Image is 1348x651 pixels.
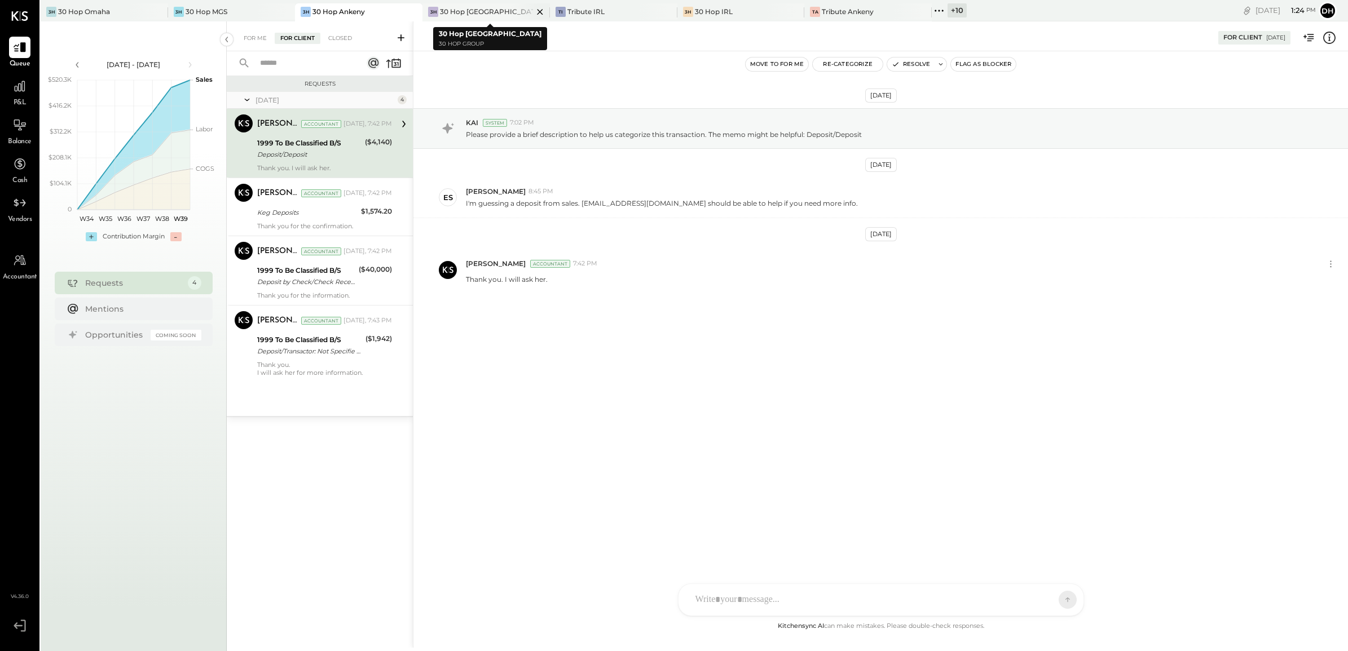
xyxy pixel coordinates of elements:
[466,118,478,127] span: KAI
[257,138,362,149] div: 1999 To Be Classified B/S
[439,29,541,38] b: 30 Hop [GEOGRAPHIC_DATA]
[257,118,299,130] div: [PERSON_NAME]
[466,130,862,139] p: Please provide a brief description to help us categorize this transaction. The memo might be help...
[170,232,182,241] div: -
[10,59,30,69] span: Queue
[99,215,112,223] text: W35
[49,101,72,109] text: $416.2K
[398,95,407,104] div: 4
[312,7,365,16] div: 30 Hop Ankeny
[86,232,97,241] div: +
[257,291,392,299] div: Thank you for the information.
[530,260,570,268] div: Accountant
[528,187,553,196] span: 8:45 PM
[323,33,358,44] div: Closed
[301,247,341,255] div: Accountant
[822,7,874,16] div: Tribute Ankeny
[117,215,131,223] text: W36
[466,259,526,268] span: [PERSON_NAME]
[1,37,39,69] a: Queue
[466,187,526,196] span: [PERSON_NAME]
[428,7,438,17] div: 3H
[257,207,358,218] div: Keg Deposits
[556,7,566,17] div: TI
[257,164,392,172] div: Thank you. I will ask her.
[1,250,39,282] a: Accountant
[232,80,407,88] div: Requests
[951,57,1016,71] button: Flag as Blocker
[361,206,392,217] div: $1,574.20
[1,192,39,225] a: Vendors
[196,125,213,133] text: Labor
[275,33,320,44] div: For Client
[255,95,395,105] div: [DATE]
[196,76,213,83] text: Sales
[813,57,883,71] button: Re-Categorize
[567,7,605,16] div: Tribute IRL
[301,189,341,197] div: Accountant
[1,153,39,186] a: Cash
[257,361,392,377] div: Thank you.
[440,7,533,16] div: 30 Hop [GEOGRAPHIC_DATA]
[3,272,37,282] span: Accountant
[257,334,362,346] div: 1999 To Be Classified B/S
[188,276,201,290] div: 4
[174,7,184,17] div: 3H
[12,176,27,186] span: Cash
[103,232,165,241] div: Contribution Margin
[1241,5,1253,16] div: copy link
[359,264,392,275] div: ($40,000)
[301,317,341,325] div: Accountant
[48,76,72,83] text: $520.3K
[466,198,858,208] p: I'm guessing a deposit from sales. [EMAIL_ADDRESS][DOMAIN_NAME] should be able to help if you nee...
[14,98,27,108] span: P&L
[683,7,693,17] div: 3H
[510,118,534,127] span: 7:02 PM
[257,369,392,377] div: I will ask her for more information.
[343,316,392,325] div: [DATE], 7:43 PM
[173,215,187,223] text: W39
[136,215,149,223] text: W37
[50,179,72,187] text: $104.1K
[1223,33,1262,42] div: For Client
[257,246,299,257] div: [PERSON_NAME]
[1319,2,1337,20] button: Dh
[365,136,392,148] div: ($4,140)
[865,227,897,241] div: [DATE]
[301,120,341,128] div: Accountant
[151,330,201,340] div: Coming Soon
[257,346,362,357] div: Deposit/Transactor: Not Specifie Deposit/Transactor: Not Specified
[50,127,72,135] text: $312.2K
[8,137,32,147] span: Balance
[85,303,196,315] div: Mentions
[365,333,392,344] div: ($1,942)
[257,149,362,160] div: Deposit/Deposit
[301,7,311,17] div: 3H
[865,88,897,103] div: [DATE]
[1,114,39,147] a: Balance
[257,265,355,276] div: 1999 To Be Classified B/S
[948,3,967,17] div: + 10
[86,60,182,69] div: [DATE] - [DATE]
[865,158,897,172] div: [DATE]
[439,39,541,49] p: 30 Hop Group
[443,192,453,203] div: ES
[573,259,597,268] span: 7:42 PM
[466,274,548,284] p: Thank you. I will ask her.
[343,119,392,129] div: [DATE], 7:42 PM
[80,215,94,223] text: W34
[85,277,182,289] div: Requests
[746,57,809,71] button: Move to for me
[155,215,169,223] text: W38
[1,76,39,108] a: P&L
[810,7,820,17] div: TA
[257,222,392,230] div: Thank you for the confirmation.
[196,165,214,172] text: COGS
[8,215,32,225] span: Vendors
[1266,34,1285,42] div: [DATE]
[1256,5,1316,16] div: [DATE]
[257,276,355,287] div: Deposit by Check/Check Received Deposit by Check/Check Received 40,000.00
[343,189,392,198] div: [DATE], 7:42 PM
[46,7,56,17] div: 3H
[68,205,72,213] text: 0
